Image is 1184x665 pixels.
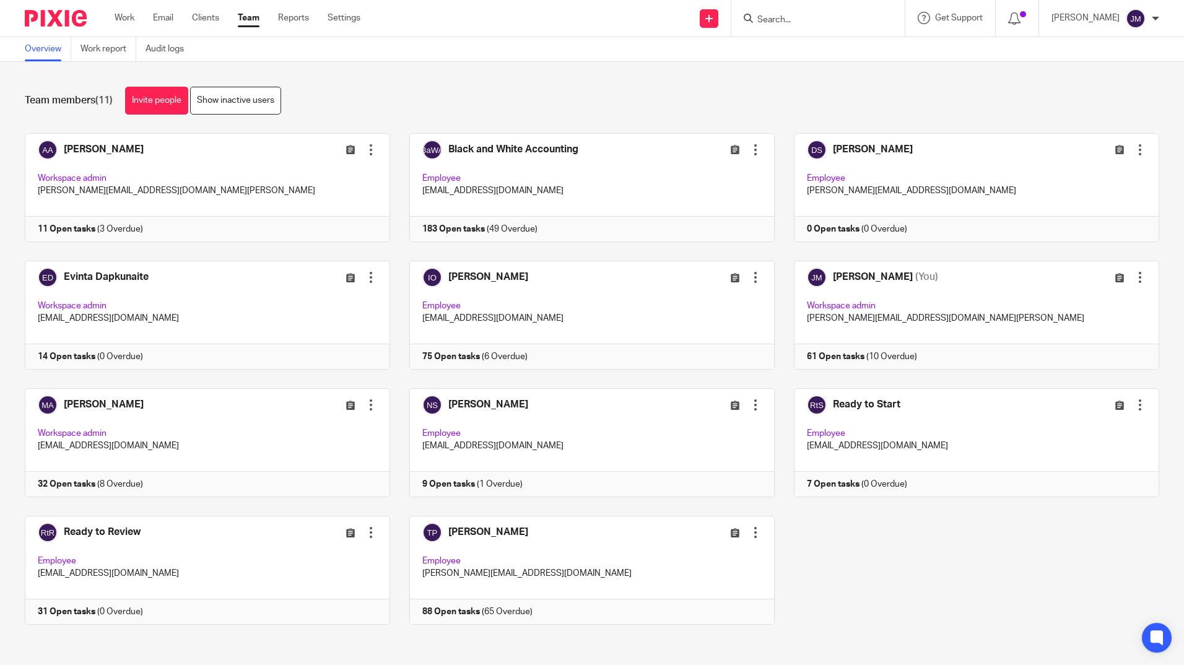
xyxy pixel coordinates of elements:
[95,95,113,105] span: (11)
[25,37,71,61] a: Overview
[25,10,87,27] img: Pixie
[278,12,309,24] a: Reports
[190,87,281,115] a: Show inactive users
[1051,12,1120,24] p: [PERSON_NAME]
[328,12,360,24] a: Settings
[81,37,136,61] a: Work report
[935,14,983,22] span: Get Support
[125,87,188,115] a: Invite people
[25,94,113,107] h1: Team members
[1126,9,1146,28] img: svg%3E
[153,12,173,24] a: Email
[115,12,134,24] a: Work
[192,12,219,24] a: Clients
[238,12,259,24] a: Team
[756,15,868,26] input: Search
[146,37,193,61] a: Audit logs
